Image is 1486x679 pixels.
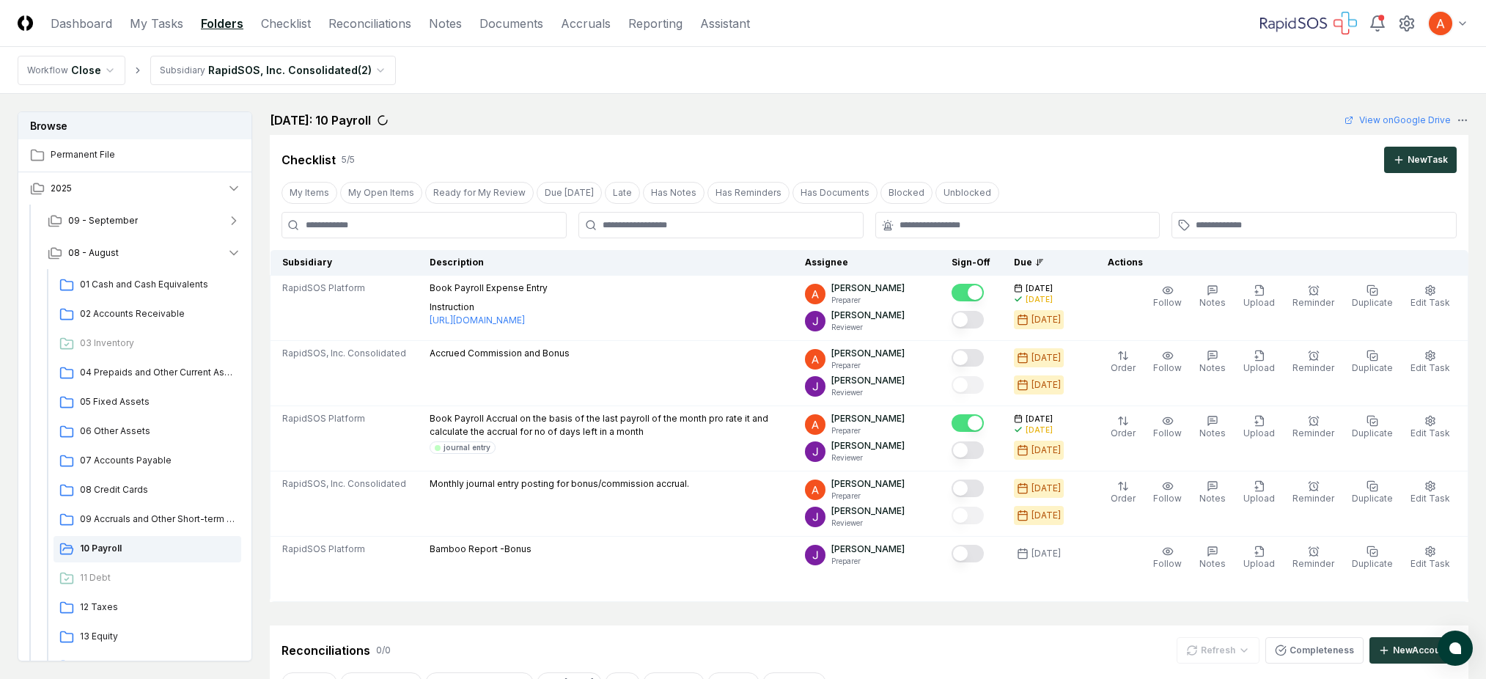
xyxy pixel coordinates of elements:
span: Order [1111,362,1136,373]
button: Mark complete [952,284,984,301]
span: Reminder [1292,493,1334,504]
button: Mark complete [952,507,984,524]
button: Mark complete [952,311,984,329]
a: 11 Debt [54,565,241,592]
a: 06 Other Assets [54,419,241,445]
th: Subsidiary [271,250,419,276]
img: ACg8ocKTC56tjQR6-o9bi8poVV4j_qMfO6M0RniyL9InnBgkmYdNig=s96-c [805,545,825,565]
nav: breadcrumb [18,56,396,85]
h3: Browse [18,112,251,139]
p: Monthly journal entry posting for bonus/commission accrual. [430,477,689,491]
a: Reconciliations [328,15,411,32]
p: Book Payroll Accrual on the basis of the last payroll of the month pro rate it and calculate the ... [430,412,781,438]
button: Reminder [1290,412,1337,443]
span: Edit Task [1410,558,1450,569]
button: 2025 [18,172,253,205]
a: Reporting [628,15,683,32]
span: Duplicate [1352,297,1393,308]
span: Notes [1199,297,1226,308]
a: 09 Accruals and Other Short-term Liabilities [54,507,241,533]
p: [PERSON_NAME] [831,477,905,491]
button: NewAccount [1369,637,1457,664]
span: 08 - August [68,246,119,260]
button: Unblocked [935,182,999,204]
button: atlas-launcher [1438,631,1473,666]
span: RapidSOS Platform [282,412,365,425]
span: Duplicate [1352,493,1393,504]
a: Checklist [261,15,311,32]
span: Follow [1153,362,1182,373]
a: Notes [429,15,462,32]
span: 01 Cash and Cash Equivalents [80,278,235,291]
div: Due [1014,256,1073,269]
span: 02 Accounts Receivable [80,307,235,320]
button: Completeness [1265,637,1364,664]
p: [PERSON_NAME] [831,309,905,322]
span: Follow [1153,493,1182,504]
span: 14 Revenue [80,659,235,672]
button: Reminder [1290,543,1337,573]
span: Order [1111,427,1136,438]
button: My Open Items [340,182,422,204]
span: Upload [1243,297,1275,308]
button: Follow [1150,282,1185,312]
p: Preparer [831,491,905,502]
button: Mark complete [952,441,984,459]
button: Follow [1150,412,1185,443]
div: Checklist [282,151,336,169]
span: Duplicate [1352,558,1393,569]
img: ACg8ocKTC56tjQR6-o9bi8poVV4j_qMfO6M0RniyL9InnBgkmYdNig=s96-c [805,311,825,331]
img: ACg8ocK3mdmu6YYpaRl40uhUUGu9oxSxFSb1vbjsnEih2JuwAH1PGA=s96-c [1429,12,1452,35]
img: ACg8ocK3mdmu6YYpaRl40uhUUGu9oxSxFSb1vbjsnEih2JuwAH1PGA=s96-c [805,480,825,500]
a: [URL][DOMAIN_NAME] [430,314,525,327]
div: [DATE] [1026,425,1053,436]
button: Duplicate [1349,282,1396,312]
button: Order [1108,477,1139,508]
button: Notes [1196,412,1229,443]
div: New Account [1393,644,1448,657]
span: 04 Prepaids and Other Current Assets [80,366,235,379]
p: Book Payroll Expense Entry [430,282,548,295]
a: 13 Equity [54,624,241,650]
span: Reminder [1292,362,1334,373]
a: 07 Accounts Payable [54,448,241,474]
div: [DATE] [1031,313,1061,326]
img: ACg8ocKTC56tjQR6-o9bi8poVV4j_qMfO6M0RniyL9InnBgkmYdNig=s96-c [805,376,825,397]
span: 2025 [51,182,72,195]
a: 05 Fixed Assets [54,389,241,416]
button: Upload [1240,477,1278,508]
p: Reviewer [831,387,905,398]
div: 5 / 5 [342,153,355,166]
button: Notes [1196,543,1229,573]
span: [DATE] [1026,283,1053,294]
a: Accruals [561,15,611,32]
img: ACg8ocKTC56tjQR6-o9bi8poVV4j_qMfO6M0RniyL9InnBgkmYdNig=s96-c [805,441,825,462]
button: Edit Task [1408,477,1453,508]
button: Upload [1240,347,1278,378]
span: Edit Task [1410,427,1450,438]
img: RapidSOS logo [1260,12,1357,35]
span: 05 Fixed Assets [80,395,235,408]
button: Late [605,182,640,204]
span: 09 Accruals and Other Short-term Liabilities [80,513,235,526]
div: New Task [1408,153,1448,166]
a: My Tasks [130,15,183,32]
button: Has Reminders [707,182,790,204]
button: Reminder [1290,282,1337,312]
div: [DATE] [1031,482,1061,495]
div: [DATE] [1026,294,1053,305]
span: 11 Debt [80,571,235,584]
img: ACg8ocK3mdmu6YYpaRl40uhUUGu9oxSxFSb1vbjsnEih2JuwAH1PGA=s96-c [805,284,825,304]
p: [PERSON_NAME] [831,374,905,387]
a: Permanent File [18,139,253,172]
img: ACg8ocK3mdmu6YYpaRl40uhUUGu9oxSxFSb1vbjsnEih2JuwAH1PGA=s96-c [805,414,825,435]
button: Mark complete [952,376,984,394]
p: [PERSON_NAME] [831,439,905,452]
span: 06 Other Assets [80,425,235,438]
span: 12 Taxes [80,601,235,614]
p: Reviewer [831,452,905,463]
button: Notes [1196,347,1229,378]
span: RapidSOS Platform [282,282,365,295]
span: Reminder [1292,297,1334,308]
p: [PERSON_NAME] [831,543,905,556]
